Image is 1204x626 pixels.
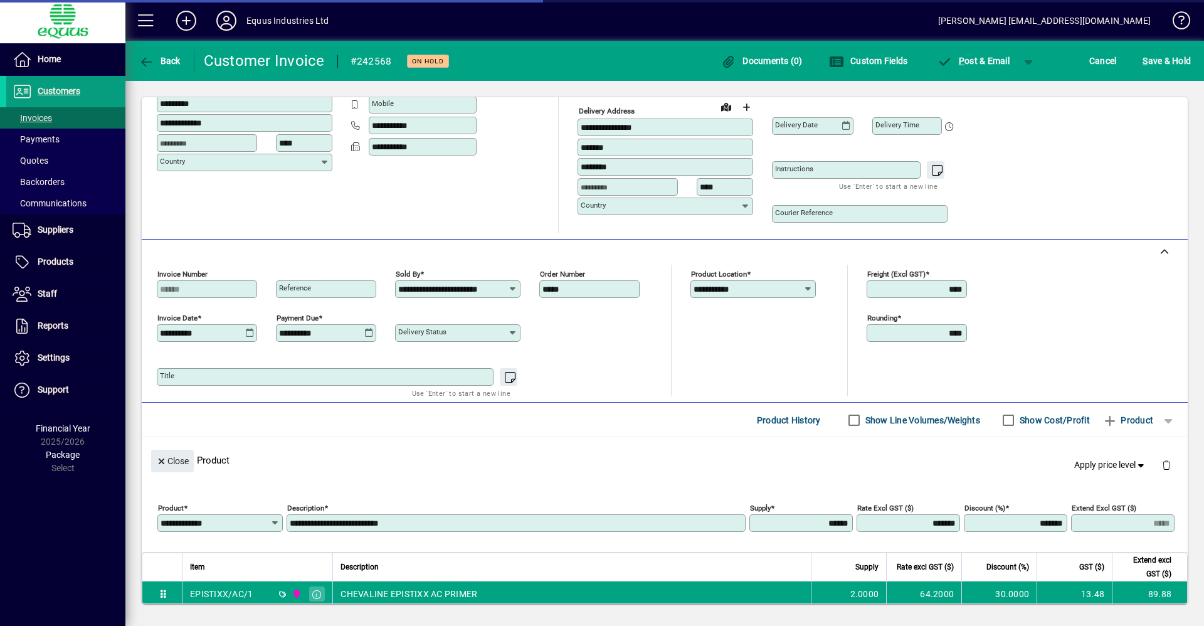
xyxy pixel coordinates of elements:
[1102,410,1153,430] span: Product
[372,99,394,108] mat-label: Mobile
[38,86,80,96] span: Customers
[775,208,833,217] mat-label: Courier Reference
[1112,581,1187,607] td: 89.88
[148,455,197,466] app-page-header-button: Close
[959,56,964,66] span: P
[46,450,80,460] span: Package
[875,120,919,129] mat-label: Delivery time
[277,314,319,322] mat-label: Payment due
[190,560,205,574] span: Item
[826,50,911,72] button: Custom Fields
[757,410,821,430] span: Product History
[412,57,444,65] span: On hold
[6,310,125,342] a: Reports
[157,270,208,279] mat-label: Invoice number
[38,321,68,331] span: Reports
[867,314,897,322] mat-label: Rounding
[691,270,747,279] mat-label: Product location
[6,193,125,214] a: Communications
[986,560,1029,574] span: Discount (%)
[38,289,57,299] span: Staff
[1143,51,1191,71] span: ave & Hold
[341,560,379,574] span: Description
[6,171,125,193] a: Backorders
[190,588,253,600] div: EPISTIXX/AC/1
[857,504,914,512] mat-label: Rate excl GST ($)
[142,437,1188,483] div: Product
[752,409,826,432] button: Product History
[718,50,806,72] button: Documents (0)
[775,120,818,129] mat-label: Delivery date
[1089,51,1117,71] span: Cancel
[398,327,446,336] mat-label: Delivery status
[897,560,954,574] span: Rate excl GST ($)
[1072,504,1136,512] mat-label: Extend excl GST ($)
[6,279,125,310] a: Staff
[894,588,954,600] div: 64.2000
[412,386,510,400] mat-hint: Use 'Enter' to start a new line
[1163,3,1188,43] a: Knowledge Base
[396,270,420,279] mat-label: Sold by
[1096,409,1159,432] button: Product
[13,134,60,144] span: Payments
[206,9,246,32] button: Profile
[157,314,198,322] mat-label: Invoice date
[829,56,908,66] span: Custom Fields
[1143,56,1148,66] span: S
[1079,560,1104,574] span: GST ($)
[13,177,65,187] span: Backorders
[1074,459,1147,472] span: Apply price level
[204,51,325,71] div: Customer Invoice
[125,50,194,72] app-page-header-button: Back
[341,588,477,600] span: CHEVALINE EPISTIXX AC PRIMER
[1037,581,1112,607] td: 13.48
[158,504,184,512] mat-label: Product
[6,215,125,246] a: Suppliers
[288,587,303,601] span: 2N NORTHERN
[6,374,125,406] a: Support
[151,450,194,472] button: Close
[736,97,756,117] button: Choose address
[839,179,937,193] mat-hint: Use 'Enter' to start a new line
[279,284,311,292] mat-label: Reference
[6,247,125,278] a: Products
[160,157,185,166] mat-label: Country
[937,56,1010,66] span: ost & Email
[1120,553,1171,581] span: Extend excl GST ($)
[1017,414,1090,427] label: Show Cost/Profit
[38,353,70,363] span: Settings
[1151,459,1181,470] app-page-header-button: Delete
[351,51,392,72] div: #242568
[13,156,48,166] span: Quotes
[6,44,125,75] a: Home
[38,225,73,235] span: Suppliers
[1086,50,1120,72] button: Cancel
[867,270,926,279] mat-label: Freight (excl GST)
[6,129,125,150] a: Payments
[6,150,125,171] a: Quotes
[1151,450,1181,480] button: Delete
[38,257,73,267] span: Products
[139,56,181,66] span: Back
[750,504,771,512] mat-label: Supply
[961,581,1037,607] td: 30.0000
[855,560,879,574] span: Supply
[1139,50,1194,72] button: Save & Hold
[938,11,1151,31] div: [PERSON_NAME] [EMAIL_ADDRESS][DOMAIN_NAME]
[6,107,125,129] a: Invoices
[287,504,324,512] mat-label: Description
[581,201,606,210] mat-label: Country
[13,113,52,123] span: Invoices
[850,588,879,600] span: 2.0000
[1069,454,1152,477] button: Apply price level
[160,371,174,380] mat-label: Title
[540,270,585,279] mat-label: Order number
[166,9,206,32] button: Add
[36,423,90,433] span: Financial Year
[716,97,736,117] a: View on map
[775,164,813,173] mat-label: Instructions
[13,198,87,208] span: Communications
[721,56,803,66] span: Documents (0)
[38,54,61,64] span: Home
[6,342,125,374] a: Settings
